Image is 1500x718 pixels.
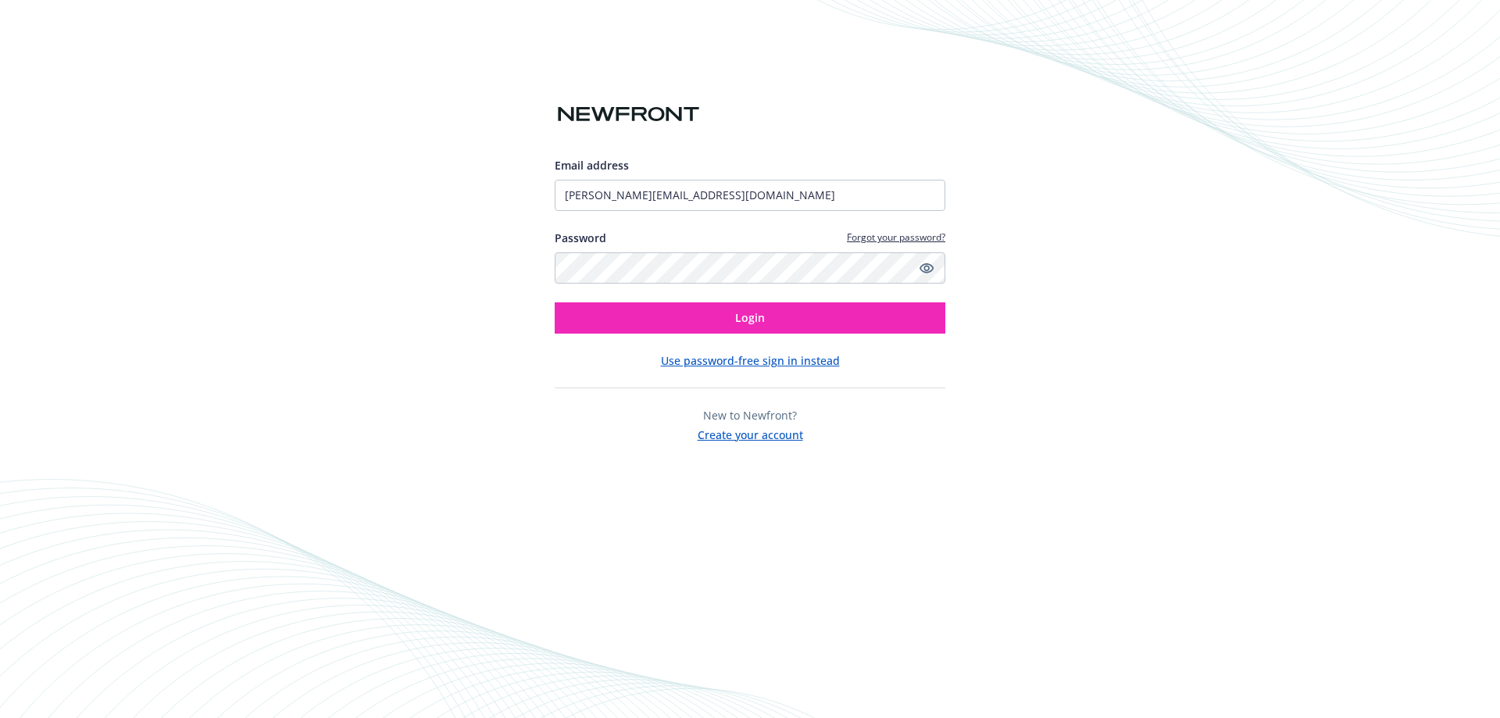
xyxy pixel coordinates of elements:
span: Login [735,310,765,325]
label: Password [555,230,606,246]
span: New to Newfront? [703,408,797,423]
a: Show password [917,259,936,277]
img: Newfront logo [555,101,702,128]
input: Enter your password [555,252,945,284]
a: Forgot your password? [847,230,945,244]
span: Email address [555,158,629,173]
button: Use password-free sign in instead [661,352,840,369]
button: Create your account [698,423,803,443]
input: Enter your email [555,180,945,211]
button: Login [555,302,945,334]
